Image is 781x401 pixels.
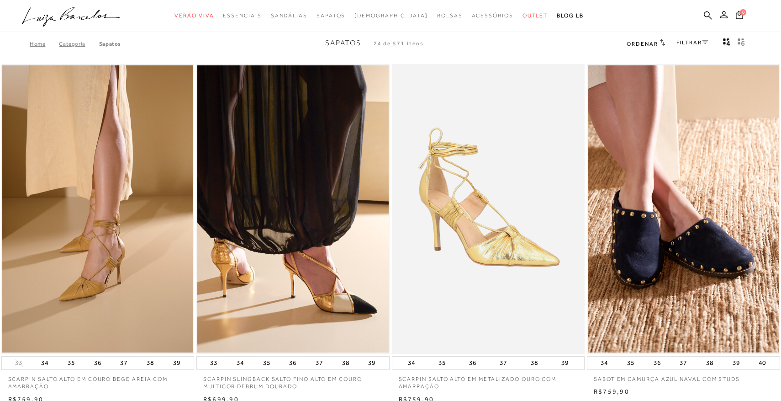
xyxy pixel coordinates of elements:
button: 38 [528,357,541,369]
a: SCARPIN SALTO ALTO EM METALIZADO OURO COM AMARRAÇÃO SCARPIN SALTO ALTO EM METALIZADO OURO COM AMA... [393,65,584,353]
a: noSubCategoriesText [174,7,214,24]
button: 33 [207,357,220,369]
a: noSubCategoriesText [271,7,307,24]
span: BLOG LB [557,12,583,19]
button: 39 [170,357,183,369]
button: 35 [65,357,78,369]
a: SABOT EM CAMURÇA AZUL NAVAL COM STUDS SABOT EM CAMURÇA AZUL NAVAL COM STUDS [588,65,779,353]
button: 34 [405,357,418,369]
button: 36 [91,357,104,369]
span: Verão Viva [174,12,214,19]
span: Ordenar [627,41,658,47]
a: Categoria [59,41,99,47]
button: 37 [313,357,326,369]
button: 37 [497,357,510,369]
span: Essenciais [223,12,261,19]
a: noSubCategoriesText [437,7,463,24]
a: noSubCategoriesText [317,7,345,24]
span: Acessórios [472,12,513,19]
button: 36 [466,357,479,369]
button: 35 [436,357,449,369]
a: FILTRAR [676,39,708,46]
a: BLOG LB [557,7,583,24]
button: Mostrar 4 produtos por linha [720,37,733,49]
a: noSubCategoriesText [223,7,261,24]
button: 35 [624,357,637,369]
img: SCARPIN SLINGBACK SALTO FINO ALTO EM COURO MULTICOR DEBRUM DOURADO [197,65,389,353]
button: 39 [559,357,571,369]
button: gridText6Desc [735,37,748,49]
a: Sapatos [99,41,121,47]
a: SCARPIN SLINGBACK SALTO FINO ALTO EM COURO MULTICOR DEBRUM DOURADO SCARPIN SLINGBACK SALTO FINO A... [197,65,389,353]
button: 37 [677,357,690,369]
span: 24 de 571 itens [374,40,424,47]
img: SCARPIN SALTO ALTO EM COURO BEGE AREIA COM AMARRAÇÃO [2,65,194,353]
button: 36 [651,357,664,369]
a: Home [30,41,59,47]
span: [DEMOGRAPHIC_DATA] [354,12,428,19]
span: Sandálias [271,12,307,19]
a: noSubCategoriesText [472,7,513,24]
a: SABOT EM CAMURÇA AZUL NAVAL COM STUDS [587,370,780,383]
span: Sapatos [317,12,345,19]
a: SCARPIN SALTO ALTO EM COURO BEGE AREIA COM AMARRAÇÃO SCARPIN SALTO ALTO EM COURO BEGE AREIA COM A... [2,65,194,353]
button: 34 [38,357,51,369]
button: 36 [286,357,299,369]
a: noSubCategoriesText [522,7,548,24]
button: 38 [703,357,716,369]
span: Outlet [522,12,548,19]
button: 35 [260,357,273,369]
button: 37 [117,357,130,369]
button: 39 [365,357,378,369]
a: SCARPIN SALTO ALTO EM METALIZADO OURO COM AMARRAÇÃO [392,370,585,391]
button: 38 [339,357,352,369]
span: R$759,90 [594,388,629,395]
a: SCARPIN SLINGBACK SALTO FINO ALTO EM COURO MULTICOR DEBRUM DOURADO [196,370,390,391]
button: 34 [234,357,247,369]
a: noSubCategoriesText [354,7,428,24]
span: 0 [740,9,746,16]
button: 38 [144,357,157,369]
button: 0 [733,10,746,22]
span: Sapatos [325,39,361,47]
a: SCARPIN SALTO ALTO EM COURO BEGE AREIA COM AMARRAÇÃO [1,370,195,391]
img: SABOT EM CAMURÇA AZUL NAVAL COM STUDS [588,65,779,353]
span: Bolsas [437,12,463,19]
button: 39 [730,357,743,369]
button: 40 [756,357,769,369]
button: 34 [598,357,611,369]
img: SCARPIN SALTO ALTO EM METALIZADO OURO COM AMARRAÇÃO [393,65,584,353]
button: 33 [12,358,25,367]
